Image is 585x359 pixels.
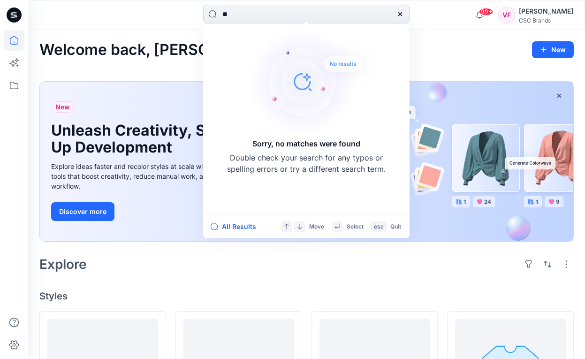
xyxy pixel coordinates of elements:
button: All Results [211,221,262,232]
a: Discover more [51,202,262,221]
div: CSC Brands [519,17,573,24]
p: esc [374,222,384,232]
h2: Welcome back, [PERSON_NAME] [39,41,279,59]
h1: Unleash Creativity, Speed Up Development [51,122,248,156]
span: 99+ [479,8,493,15]
button: Discover more [51,202,114,221]
div: Explore ideas faster and recolor styles at scale with AI-powered tools that boost creativity, red... [51,161,262,191]
h2: Explore [39,257,87,272]
div: [PERSON_NAME] [519,6,573,17]
button: New [532,41,574,58]
h5: Sorry, no matches were found [252,138,360,149]
div: VF [498,7,515,23]
p: Double check your search for any typos or spelling errors or try a different search term. [227,152,386,175]
p: Quit [390,222,401,232]
img: Sorry, no matches were found [248,25,380,138]
span: New [55,101,70,113]
p: Select [347,222,364,232]
h4: Styles [39,290,574,302]
p: Move [309,222,324,232]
